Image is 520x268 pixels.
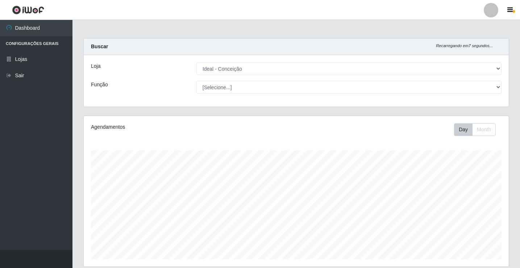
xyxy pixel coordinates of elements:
[454,123,502,136] div: Toolbar with button groups
[454,123,496,136] div: First group
[91,44,108,49] strong: Buscar
[454,123,473,136] button: Day
[12,5,44,15] img: CoreUI Logo
[91,81,108,88] label: Função
[91,123,256,131] div: Agendamentos
[472,123,496,136] button: Month
[91,62,100,70] label: Loja
[436,44,493,48] i: Recarregando em 7 segundos...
